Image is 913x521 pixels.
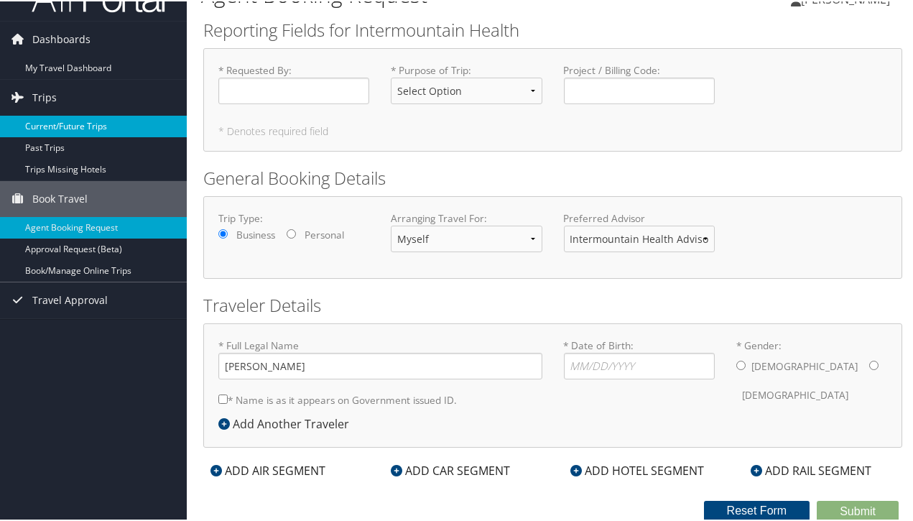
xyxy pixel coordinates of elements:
[564,76,715,103] input: Project / Billing Code:
[218,125,887,135] h5: * Denotes required field
[32,78,57,114] span: Trips
[742,380,848,407] label: [DEMOGRAPHIC_DATA]
[203,292,902,316] h2: Traveler Details
[704,499,810,520] button: Reset Form
[564,62,715,103] label: Project / Billing Code :
[32,180,88,216] span: Book Travel
[751,351,858,379] label: [DEMOGRAPHIC_DATA]
[869,359,879,369] input: * Gender:[DEMOGRAPHIC_DATA][DEMOGRAPHIC_DATA]
[218,351,542,378] input: * Full Legal Name
[305,226,344,241] label: Personal
[218,414,356,431] div: Add Another Traveler
[218,385,457,412] label: * Name is as it appears on Government issued ID.
[384,461,517,478] div: ADD CAR SEGMENT
[32,281,108,317] span: Travel Approval
[218,393,228,402] input: * Name is as it appears on Government issued ID.
[564,351,715,378] input: * Date of Birth:
[203,165,902,189] h2: General Booking Details
[736,337,887,408] label: * Gender:
[564,461,712,478] div: ADD HOTEL SEGMENT
[391,76,542,103] select: * Purpose of Trip:
[203,461,333,478] div: ADD AIR SEGMENT
[203,17,902,41] h2: Reporting Fields for Intermountain Health
[218,76,369,103] input: * Requested By:
[236,226,275,241] label: Business
[391,62,542,114] label: * Purpose of Trip :
[817,499,899,521] button: Submit
[736,359,746,369] input: * Gender:[DEMOGRAPHIC_DATA][DEMOGRAPHIC_DATA]
[564,210,715,224] label: Preferred Advisor
[743,461,879,478] div: ADD RAIL SEGMENT
[218,210,369,224] label: Trip Type:
[391,210,542,224] label: Arranging Travel For:
[32,20,91,56] span: Dashboards
[218,62,369,103] label: * Requested By :
[218,337,542,378] label: * Full Legal Name
[564,337,715,378] label: * Date of Birth:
